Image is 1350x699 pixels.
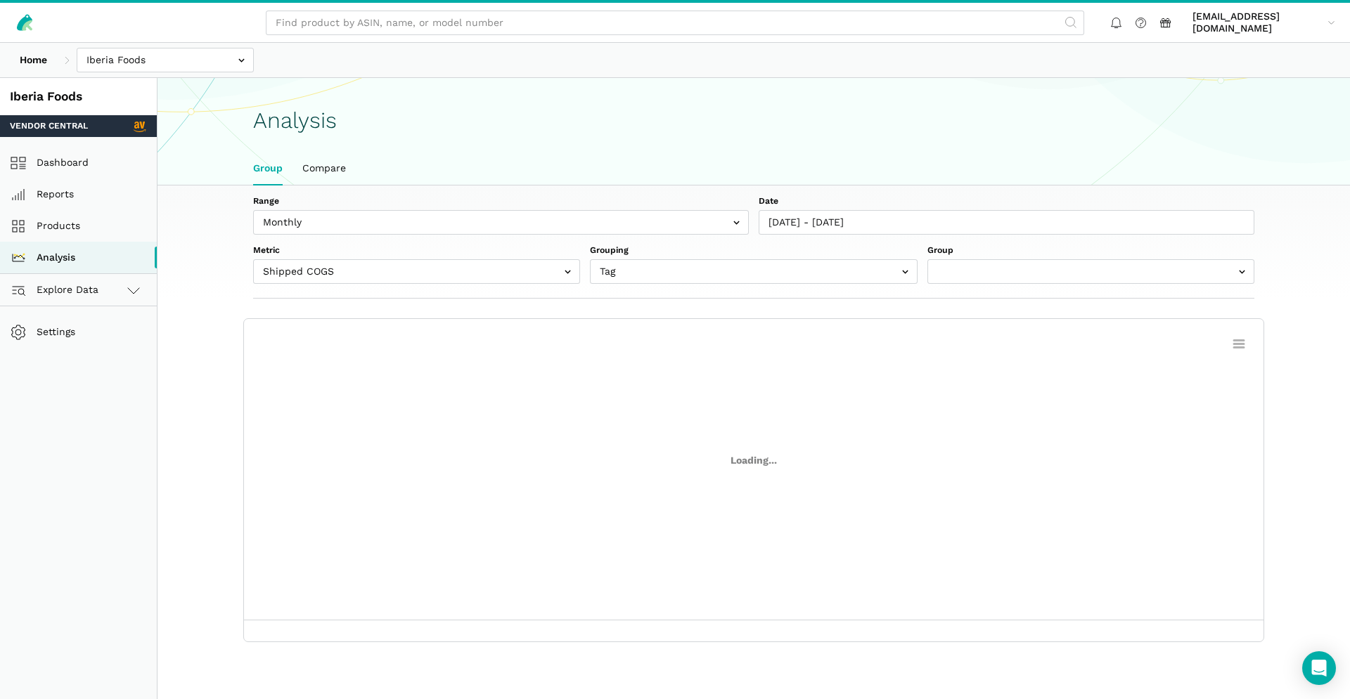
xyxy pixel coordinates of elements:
[253,259,580,284] input: Shipped COGS
[927,244,1254,257] label: Group
[10,120,88,133] span: Vendor Central
[243,152,292,185] a: Group
[253,244,580,257] label: Metric
[10,88,147,105] div: Iberia Foods
[253,108,1254,133] h1: Analysis
[1302,651,1336,685] div: Open Intercom Messenger
[10,48,57,72] a: Home
[590,259,917,284] input: Tag
[590,244,917,257] label: Grouping
[266,11,1084,35] input: Find product by ASIN, name, or model number
[15,282,98,299] span: Explore Data
[1188,8,1340,37] a: [EMAIL_ADDRESS][DOMAIN_NAME]
[292,152,356,185] a: Compare
[1192,11,1323,35] span: [EMAIL_ADDRESS][DOMAIN_NAME]
[731,455,777,466] span: Loading...
[253,210,749,235] input: Monthly
[759,195,1254,208] label: Date
[253,195,749,208] label: Range
[77,48,254,72] input: Iberia Foods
